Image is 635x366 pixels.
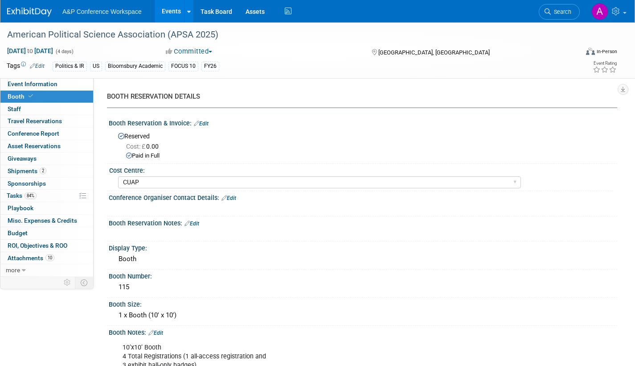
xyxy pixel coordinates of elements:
div: Politics & IR [53,62,87,71]
div: Event Rating [593,61,617,66]
td: Toggle Event Tabs [75,277,94,288]
a: Edit [184,220,199,227]
div: 1 x Booth (10' x 10') [115,308,610,322]
div: FOCUS 10 [168,62,198,71]
a: Shipments2 [0,165,93,177]
td: Personalize Event Tab Strip [60,277,75,288]
a: Attachments10 [0,252,93,264]
div: Paid in Full [126,152,610,160]
span: Event Information [8,80,57,87]
div: FY26 [201,62,219,71]
a: Staff [0,103,93,115]
a: Playbook [0,202,93,214]
a: Conference Report [0,128,93,140]
span: 84% [25,192,37,199]
div: Booth Notes: [109,326,617,337]
a: Budget [0,227,93,239]
span: Booth [8,93,35,100]
a: ROI, Objectives & ROO [0,240,93,252]
span: Budget [8,229,28,237]
span: Shipments [8,167,46,175]
span: [DATE] [DATE] [7,47,53,55]
span: more [6,266,20,274]
span: Travel Reservations [8,117,62,125]
a: Giveaways [0,153,93,165]
a: Sponsorships [0,178,93,190]
div: Booth Size: [109,298,617,309]
span: Search [551,8,571,15]
a: Travel Reservations [0,115,93,127]
a: more [0,264,93,276]
div: US [90,62,102,71]
span: A&P Conference Workspace [62,8,142,15]
img: ExhibitDay [7,8,52,17]
a: Search [539,4,580,20]
a: Edit [30,63,45,69]
span: Cost: £ [126,143,146,150]
span: Tasks [7,192,37,199]
div: Cost Centre: [109,164,613,175]
span: Conference Report [8,130,59,137]
div: BOOTH RESERVATION DETAILS [107,92,610,101]
span: Asset Reservations [8,142,61,150]
div: Booth Number: [109,270,617,281]
span: Giveaways [8,155,37,162]
i: Booth reservation complete [29,94,33,99]
button: Committed [163,47,216,56]
span: Playbook [8,204,33,212]
div: Event Format [527,46,617,60]
td: Tags [7,61,45,71]
span: Sponsorships [8,180,46,187]
a: Asset Reservations [0,140,93,152]
span: to [26,47,34,54]
div: Display Type: [109,241,617,253]
a: Booth [0,91,93,103]
a: Event Information [0,78,93,90]
img: Format-Inperson.png [586,48,595,55]
span: Misc. Expenses & Credits [8,217,77,224]
div: Reserved [115,129,610,160]
a: Tasks84% [0,190,93,202]
div: 115 [115,280,610,294]
div: Booth Reservation Notes: [109,216,617,228]
span: (4 days) [55,49,74,54]
span: ROI, Objectives & ROO [8,242,67,249]
span: 0.00 [126,143,162,150]
div: Booth Reservation & Invoice: [109,116,617,128]
div: In-Person [596,48,617,55]
a: Misc. Expenses & Credits [0,215,93,227]
span: Staff [8,105,21,112]
div: Bloomsbury Academic [105,62,165,71]
span: 2 [40,167,46,174]
div: Booth [115,252,610,266]
div: American Political Science Association (APSA 2025) [4,27,565,43]
img: Amanda Oney [591,3,608,20]
div: Conference Organiser Contact Details: [109,191,617,203]
span: [GEOGRAPHIC_DATA], [GEOGRAPHIC_DATA] [378,49,490,56]
a: Edit [221,195,236,201]
span: Attachments [8,254,54,262]
a: Edit [194,121,209,127]
a: Edit [148,330,163,336]
span: 10 [45,254,54,261]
